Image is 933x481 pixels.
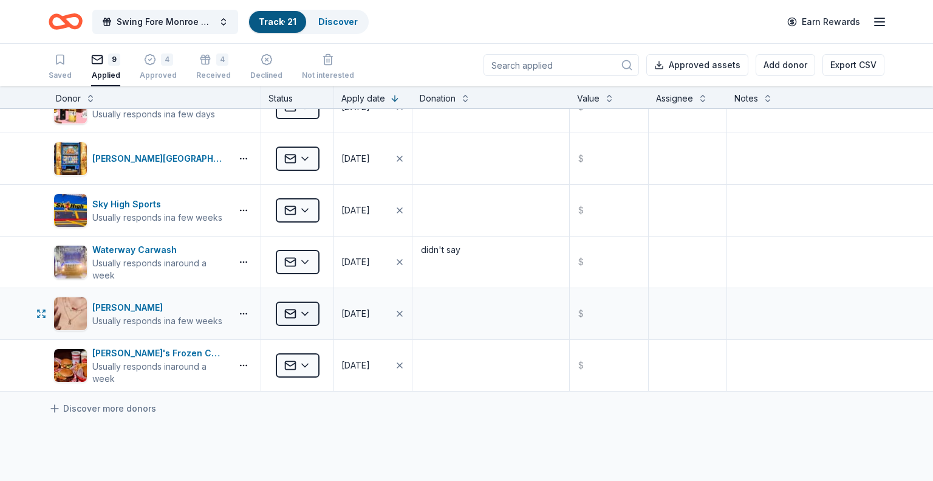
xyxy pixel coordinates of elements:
a: Home [49,7,83,36]
div: Value [577,91,600,106]
div: 4 [216,54,228,66]
button: Saved [49,49,72,86]
div: [DATE] [341,358,370,373]
div: Declined [250,71,282,80]
div: [DATE] [341,151,370,166]
button: 4Approved [140,49,177,86]
a: Track· 21 [259,16,296,27]
button: Image for Waterway CarwashWaterway CarwashUsually responds inaround a week [53,243,227,282]
button: Track· 21Discover [248,10,369,34]
button: [DATE] [334,133,412,184]
button: [DATE] [334,185,412,236]
div: Received [196,71,231,80]
div: [PERSON_NAME]'s Frozen Custard & Steakburgers [92,346,227,361]
div: Donor [56,91,81,106]
div: Usually responds in around a week [92,361,227,385]
a: Earn Rewards [780,11,867,33]
img: Image for Walker's Bluff Casino Resort [54,142,87,175]
div: [DATE] [341,255,370,269]
div: Apply date [341,91,385,106]
input: Search applied [484,54,639,76]
div: Usually responds in a few weeks [92,212,222,224]
button: Approved assets [646,54,748,76]
button: 9Applied [91,49,120,86]
a: Discover [318,16,358,27]
button: Image for Freddy's Frozen Custard & Steakburgers[PERSON_NAME]'s Frozen Custard & SteakburgersUsua... [53,346,227,385]
button: Image for Walker's Bluff Casino Resort[PERSON_NAME][GEOGRAPHIC_DATA] [53,142,227,176]
div: Waterway Carwash [92,243,227,257]
div: [DATE] [341,203,370,218]
button: Swing Fore Monroe County 6th Annual Golf Tournament [92,10,238,34]
div: 9 [108,54,120,66]
div: Saved [49,71,72,80]
button: [DATE] [334,340,412,391]
div: Usually responds in around a week [92,257,227,282]
textarea: didn't say [414,238,568,286]
div: [DATE] [341,306,370,321]
div: Donation [420,91,456,106]
button: 4Received [196,49,231,86]
button: [DATE] [334,288,412,339]
button: [DATE] [334,237,412,288]
button: Not interested [302,49,354,86]
div: Not interested [302,71,354,80]
div: Usually responds in a few weeks [92,315,222,327]
button: Add donor [756,54,815,76]
img: Image for Sky High Sports [54,194,87,227]
div: Status [261,86,334,108]
img: Image for Kendra Scott [54,297,87,330]
button: Declined [250,49,282,86]
button: Image for Sky High SportsSky High SportsUsually responds ina few weeks [53,193,227,227]
button: Export CSV [822,54,884,76]
div: Notes [734,91,758,106]
div: Sky High Sports [92,197,222,212]
img: Image for Freddy's Frozen Custard & Steakburgers [54,349,87,382]
div: 4 [161,47,173,59]
a: Discover more donors [49,401,156,416]
div: [PERSON_NAME] [92,300,222,315]
div: Approved [140,64,177,74]
div: Assignee [656,91,693,106]
div: [PERSON_NAME][GEOGRAPHIC_DATA] [92,151,227,166]
span: Swing Fore Monroe County 6th Annual Golf Tournament [117,15,214,29]
button: Image for Kendra Scott[PERSON_NAME]Usually responds ina few weeks [53,297,227,331]
div: Usually responds in a few days [92,108,215,120]
img: Image for Waterway Carwash [54,246,87,279]
div: Applied [91,71,120,80]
